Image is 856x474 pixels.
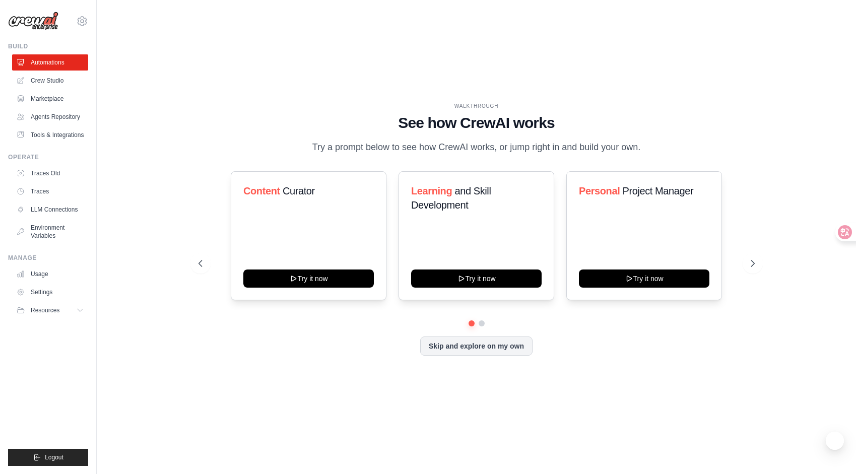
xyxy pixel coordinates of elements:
div: Manage [8,254,88,262]
a: Environment Variables [12,220,88,244]
div: WALKTHROUGH [199,102,755,110]
span: Personal [579,185,620,196]
span: Curator [282,185,314,196]
button: Skip and explore on my own [420,336,533,356]
a: Tools & Integrations [12,127,88,143]
a: Automations [12,54,88,71]
button: Try it now [579,269,709,288]
span: Project Manager [623,185,694,196]
span: Resources [31,306,59,314]
a: Settings [12,284,88,300]
a: Marketplace [12,91,88,107]
a: Usage [12,266,88,282]
span: Learning [411,185,452,196]
a: Crew Studio [12,73,88,89]
span: and Skill Development [411,185,491,211]
a: Traces [12,183,88,199]
img: Logo [8,12,58,31]
a: LLM Connections [12,201,88,218]
button: Logout [8,449,88,466]
a: Agents Repository [12,109,88,125]
button: Resources [12,302,88,318]
div: Build [8,42,88,50]
span: Content [243,185,280,196]
button: Try it now [243,269,374,288]
span: Logout [45,453,63,461]
a: Traces Old [12,165,88,181]
button: Try it now [411,269,542,288]
h1: See how CrewAI works [199,114,755,132]
div: Operate [8,153,88,161]
p: Try a prompt below to see how CrewAI works, or jump right in and build your own. [307,140,646,155]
